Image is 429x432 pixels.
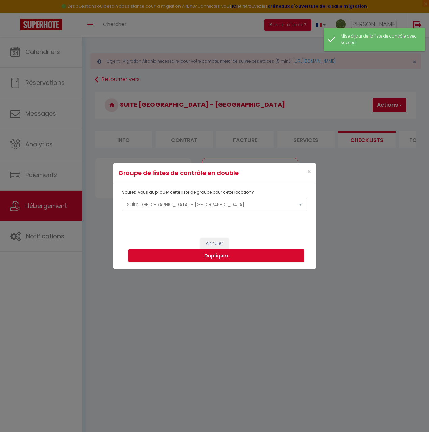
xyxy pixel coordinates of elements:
[341,33,418,46] div: Mise à jour de la liste de contrôle avec succès!
[307,169,311,175] button: Close
[128,249,304,262] button: Dupliquer
[307,167,311,176] span: ×
[5,3,26,23] button: Ouvrir le widget de chat LiveChat
[118,168,244,178] h4: Groupe de listes de contrôle en double
[200,238,229,249] button: Annuler
[122,190,254,195] h5: Voulez-vous dupliquer cette liste de groupe pour cette location?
